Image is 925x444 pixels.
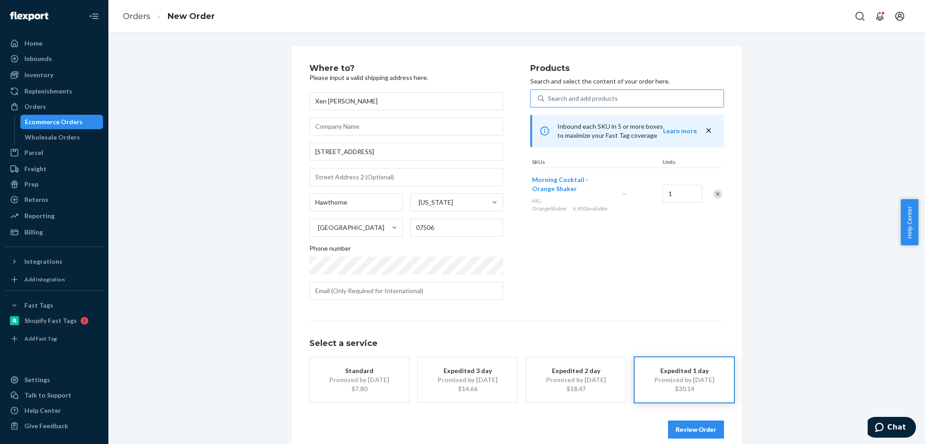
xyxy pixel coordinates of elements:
div: Prep [24,180,38,189]
a: Parcel [5,145,103,160]
span: MC-OrangeShaker [532,197,567,212]
div: Integrations [24,257,62,266]
a: Ecommerce Orders [20,115,103,129]
p: Search and select the content of your order here. [530,77,724,86]
iframe: Opens a widget where you can chat to one of our agents [868,417,916,439]
div: Wholesale Orders [25,133,80,142]
button: Give Feedback [5,419,103,433]
div: $18.47 [540,384,612,393]
input: Street Address [309,143,503,161]
a: Prep [5,177,103,192]
input: [US_STATE] [418,198,419,207]
a: Add Fast Tag [5,332,103,346]
a: Home [5,36,103,51]
h1: Select a service [309,339,724,348]
a: Help Center [5,403,103,418]
button: Open account menu [891,7,909,25]
div: $7.80 [323,384,395,393]
input: ZIP Code [410,219,504,237]
div: Reporting [24,211,55,220]
span: Morning Cocktail - Orange Shaker [532,176,589,192]
div: Returns [24,195,48,204]
div: Fast Tags [24,301,53,310]
button: close [704,126,713,136]
div: Billing [24,228,43,237]
a: Add Integration [5,272,103,287]
div: Help Center [24,406,61,415]
div: SKUs [530,158,661,168]
div: Promised by [DATE] [323,375,395,384]
button: Open Search Box [851,7,869,25]
div: Promised by [DATE] [540,375,612,384]
input: Street Address 2 (Optional) [309,168,503,186]
img: Flexport logo [10,12,48,21]
div: Parcel [24,148,43,157]
p: Please input a valid shipping address here. [309,73,503,82]
div: Inventory [24,70,53,79]
a: New Order [168,11,215,21]
div: Settings [24,375,50,384]
h2: Products [530,64,724,73]
span: Phone number [309,244,351,257]
div: Inbound each SKU in 5 or more boxes to maximize your Fast Tag coverage [530,115,724,147]
button: Close Navigation [85,7,103,25]
div: Add Fast Tag [24,335,57,342]
button: Open notifications [871,7,889,25]
span: Help Center [901,199,918,245]
input: City [309,193,403,211]
div: [GEOGRAPHIC_DATA] [318,223,384,232]
button: Integrations [5,254,103,269]
a: Orders [123,11,150,21]
a: Reporting [5,209,103,223]
button: Fast Tags [5,298,103,313]
button: Expedited 3 dayPromised by [DATE]$14.66 [418,357,517,402]
button: Review Order [668,421,724,439]
span: 6,900 available [573,205,607,212]
div: Promised by [DATE] [431,375,504,384]
button: Expedited 2 dayPromised by [DATE]$18.47 [526,357,626,402]
div: Standard [323,366,395,375]
input: [GEOGRAPHIC_DATA] [317,223,318,232]
div: Replenishments [24,87,72,96]
div: Home [24,39,42,48]
span: — [622,190,627,197]
a: Inbounds [5,51,103,66]
input: Email (Only Required for International) [309,282,503,300]
button: StandardPromised by [DATE]$7.80 [309,357,409,402]
div: Orders [24,102,46,111]
div: Give Feedback [24,421,68,430]
div: Search and add products [548,94,618,103]
a: Settings [5,373,103,387]
div: Ecommerce Orders [25,117,83,126]
a: Wholesale Orders [20,130,103,145]
a: Replenishments [5,84,103,98]
input: Quantity [663,185,702,203]
a: Returns [5,192,103,207]
input: First & Last Name [309,92,503,110]
div: Expedited 1 day [648,366,720,375]
div: [US_STATE] [419,198,453,207]
div: Talk to Support [24,391,71,400]
div: Freight [24,164,47,173]
a: Inventory [5,68,103,82]
ol: breadcrumbs [116,3,222,30]
div: Inbounds [24,54,52,63]
button: Learn more [663,126,697,136]
div: Add Integration [24,276,65,283]
div: Shopify Fast Tags [24,316,77,325]
div: $14.66 [431,384,504,393]
a: Shopify Fast Tags [5,313,103,328]
div: Expedited 2 day [540,366,612,375]
div: Remove Item [713,190,722,199]
input: Company Name [309,117,503,136]
h2: Where to? [309,64,503,73]
button: Expedited 1 dayPromised by [DATE]$30.14 [635,357,734,402]
div: $30.14 [648,384,720,393]
button: Talk to Support [5,388,103,402]
div: Promised by [DATE] [648,375,720,384]
a: Orders [5,99,103,114]
div: Expedited 3 day [431,366,504,375]
a: Freight [5,162,103,176]
div: Units [661,158,701,168]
